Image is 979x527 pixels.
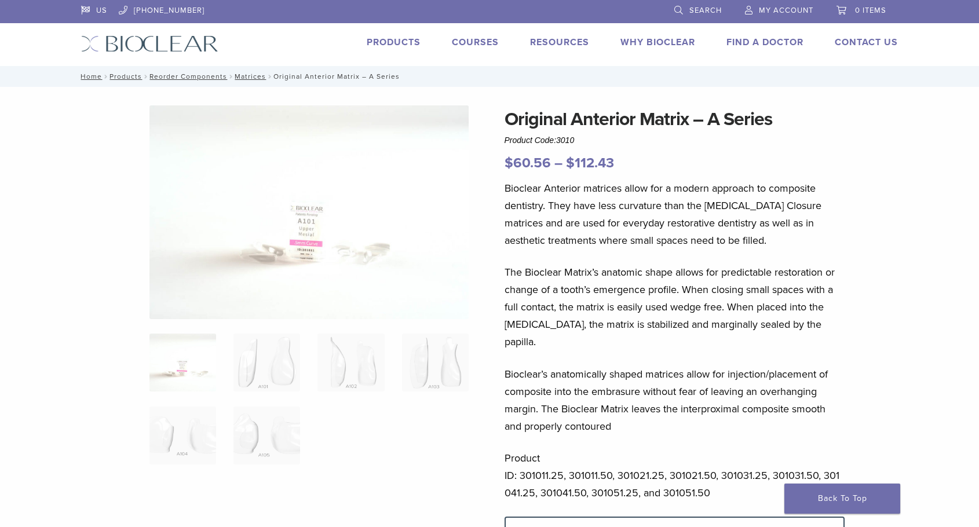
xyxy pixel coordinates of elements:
a: Courses [452,36,499,48]
span: / [142,74,149,79]
span: / [227,74,235,79]
span: 0 items [855,6,886,15]
h1: Original Anterior Matrix – A Series [505,105,845,133]
span: Search [689,6,722,15]
span: 3010 [556,136,574,145]
p: Bioclear’s anatomically shaped matrices allow for injection/placement of composite into the embra... [505,365,845,435]
a: Resources [530,36,589,48]
span: Product Code: [505,136,575,145]
img: Original Anterior Matrix - A Series - Image 3 [317,334,384,391]
span: My Account [759,6,813,15]
img: Anterior-Original-A-Series-Matrices-324x324.jpg [149,334,216,391]
bdi: 112.43 [566,155,614,171]
span: $ [566,155,575,171]
p: Product ID: 301011.25, 301011.50, 301021.25, 301021.50, 301031.25, 301031.50, 301041.25, 301041.5... [505,449,845,502]
bdi: 60.56 [505,155,551,171]
img: Original Anterior Matrix - A Series - Image 6 [233,407,300,464]
span: / [102,74,109,79]
a: Products [367,36,421,48]
p: Bioclear Anterior matrices allow for a modern approach to composite dentistry. They have less cur... [505,180,845,249]
p: The Bioclear Matrix’s anatomic shape allows for predictable restoration or change of a tooth’s em... [505,263,845,350]
img: Anterior Original A Series Matrices [149,105,469,319]
a: Contact Us [835,36,898,48]
span: – [554,155,562,171]
a: Products [109,72,142,80]
a: Find A Doctor [726,36,803,48]
a: Back To Top [784,484,900,514]
a: Reorder Components [149,72,227,80]
a: Matrices [235,72,266,80]
a: Why Bioclear [620,36,695,48]
img: Original Anterior Matrix - A Series - Image 5 [149,407,216,464]
span: / [266,74,273,79]
nav: Original Anterior Matrix – A Series [72,66,907,87]
img: Original Anterior Matrix - A Series - Image 4 [402,334,469,391]
a: Home [77,72,102,80]
img: Original Anterior Matrix - A Series - Image 2 [233,334,300,391]
span: $ [505,155,513,171]
img: Bioclear [81,35,218,52]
